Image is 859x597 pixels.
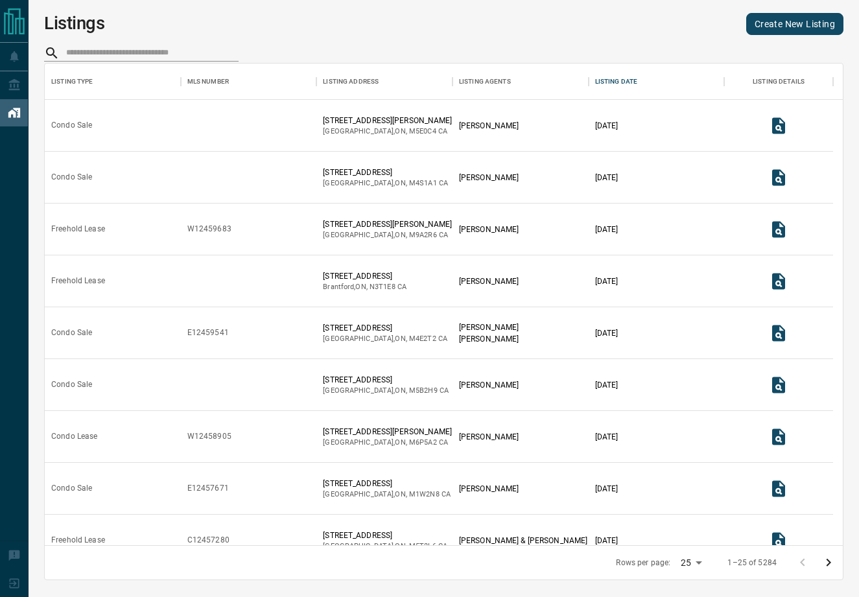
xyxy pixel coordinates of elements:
button: View Listing Details [766,372,792,398]
div: Listing Type [45,64,181,100]
p: [PERSON_NAME] [459,172,519,183]
p: [DATE] [595,327,618,339]
p: [GEOGRAPHIC_DATA] , ON , CA [323,541,447,552]
button: View Listing Details [766,528,792,554]
div: Condo Sale [51,120,92,131]
button: Go to next page [816,550,841,576]
span: m6p5a2 [409,438,437,447]
p: [STREET_ADDRESS][PERSON_NAME] [323,426,452,438]
button: View Listing Details [766,268,792,294]
span: m1w2n8 [409,490,440,498]
div: Listing Type [51,64,93,100]
p: [DATE] [595,431,618,443]
p: [PERSON_NAME] & [PERSON_NAME] | The Branch Realty Group [459,535,681,546]
p: [STREET_ADDRESS][PERSON_NAME], [323,218,453,230]
p: [GEOGRAPHIC_DATA] , ON , CA [323,386,449,396]
p: [GEOGRAPHIC_DATA] , ON , CA [323,489,451,500]
p: [DATE] [595,535,618,546]
p: [PERSON_NAME] [459,322,519,333]
span: m9a2r6 [409,231,437,239]
p: [DATE] [595,275,618,287]
span: n3t1e8 [370,283,395,291]
p: [STREET_ADDRESS] [323,167,448,178]
div: Listing Address [316,64,453,100]
p: [DATE] [595,224,618,235]
div: 25 [676,554,707,572]
div: Listing Date [589,64,725,100]
div: W12459683 [187,224,231,235]
p: Brantford , ON , CA [323,282,406,292]
p: [DATE] [595,120,618,132]
button: View Listing Details [766,113,792,139]
div: Condo Sale [51,379,92,390]
div: Condo Lease [51,431,97,442]
div: Listing Address [323,64,379,100]
button: View Listing Details [766,476,792,502]
h1: Listings [44,13,105,34]
p: [PERSON_NAME] [459,379,519,391]
p: [DATE] [595,172,618,183]
div: Listing Agents [459,64,511,100]
p: [PERSON_NAME] [459,224,519,235]
p: Rows per page: [616,557,670,568]
p: [GEOGRAPHIC_DATA] , ON , CA [323,126,452,137]
div: E12459541 [187,327,229,338]
span: m5b2h9 [409,386,438,395]
div: Freehold Lease [51,224,105,235]
div: Freehold Lease [51,275,105,287]
span: m4s1a1 [409,179,437,187]
button: View Listing Details [766,424,792,450]
p: [STREET_ADDRESS] [323,530,447,541]
div: W12458905 [187,431,231,442]
p: [PERSON_NAME] [459,483,519,495]
p: [DATE] [595,379,618,391]
div: MLS Number [187,64,229,100]
div: Listing Details [753,64,805,100]
button: View Listing Details [766,165,792,191]
p: [STREET_ADDRESS] [323,322,447,334]
p: [GEOGRAPHIC_DATA] , ON , CA [323,178,448,189]
p: [DATE] [595,483,618,495]
div: Condo Sale [51,483,92,494]
div: E12457671 [187,483,229,494]
span: m4e2t2 [409,334,436,343]
p: [GEOGRAPHIC_DATA] , ON , CA [323,230,453,240]
p: [PERSON_NAME] [459,275,519,287]
p: [GEOGRAPHIC_DATA] , ON , CA [323,438,452,448]
p: [GEOGRAPHIC_DATA] , ON , CA [323,334,447,344]
div: Listing Date [595,64,638,100]
p: [STREET_ADDRESS] [323,478,451,489]
p: [PERSON_NAME] [459,120,519,132]
p: [PERSON_NAME] [459,431,519,443]
p: [STREET_ADDRESS][PERSON_NAME] [323,115,452,126]
p: [PERSON_NAME] [459,333,519,345]
button: View Listing Details [766,320,792,346]
span: m5e0c4 [409,127,436,135]
a: Create New Listing [746,13,843,35]
div: Freehold Lease [51,535,105,546]
div: C12457280 [187,535,229,546]
div: Condo Sale [51,327,92,338]
div: Listing Details [724,64,833,100]
span: m5t2l6 [409,542,436,550]
button: View Listing Details [766,217,792,242]
p: 1–25 of 5284 [727,557,777,568]
div: Listing Agents [453,64,589,100]
div: MLS Number [181,64,317,100]
div: Condo Sale [51,172,92,183]
p: [STREET_ADDRESS] [323,374,449,386]
p: [STREET_ADDRESS] [323,270,406,282]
